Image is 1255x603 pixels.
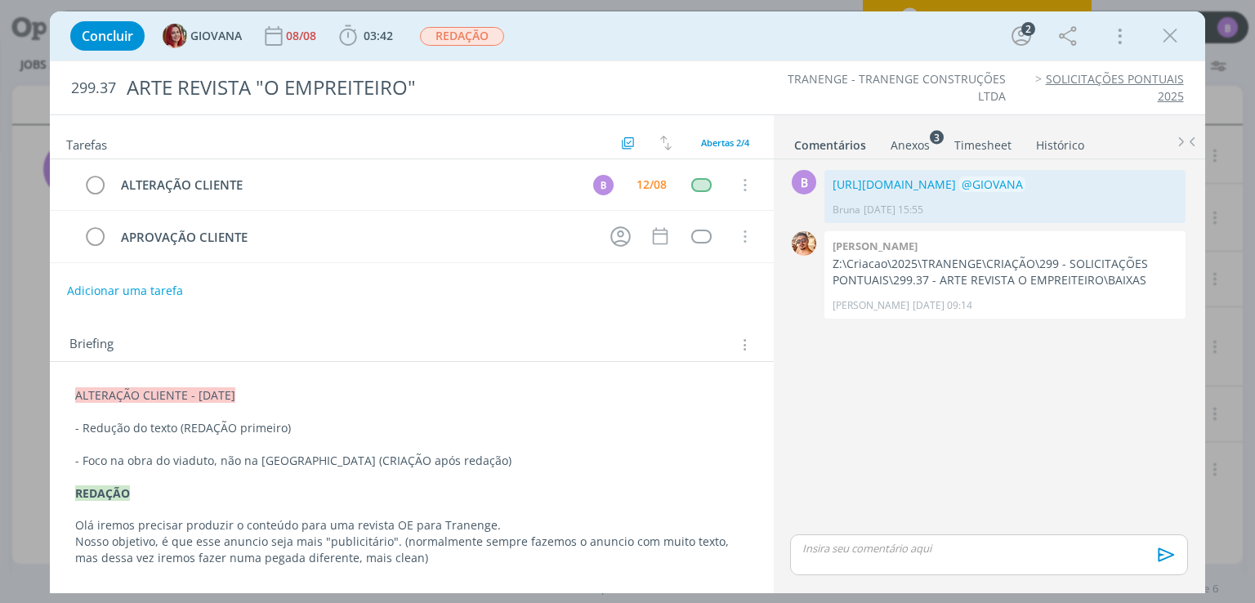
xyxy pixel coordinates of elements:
div: ALTERAÇÃO CLIENTE [114,175,578,195]
span: ALTERAÇÃO CLIENTE - [DATE] [75,387,235,403]
strong: REDAÇÃO [75,485,130,501]
p: Nosso objetivo, é que esse anuncio seja mais "publicitário". (normalmente sempre fazemos o anunci... [75,534,748,566]
span: Tarefas [66,133,107,153]
button: B [592,172,616,197]
button: GGIOVANA [163,24,242,48]
p: - Foco na obra do viaduto, não na [GEOGRAPHIC_DATA] (CRIAÇÃO após redação) [75,453,748,469]
span: 299.37 [71,79,116,97]
span: Leitores da revista em geral, pessoas do meio profissional de engenharia ou entusiastas da área. [185,583,717,598]
div: APROVAÇÃO CLIENTE [114,227,595,248]
img: V [792,231,816,256]
span: Abertas 2/4 [701,136,749,149]
a: Histórico [1035,130,1085,154]
strong: 1 - PÚBLICO-ALVO: [75,583,181,598]
span: REDAÇÃO [420,27,504,46]
a: SOLICITAÇÕES PONTUAIS 2025 [1046,71,1184,103]
span: [DATE] 09:14 [913,298,972,313]
p: - Redução do texto (REDAÇÃO primeiro) [75,420,748,436]
p: [PERSON_NAME] [833,298,909,313]
div: B [792,170,816,194]
b: [PERSON_NAME] [833,239,918,253]
div: ARTE REVISTA "O EMPREITEIRO" [119,68,713,108]
a: Comentários [793,130,867,154]
img: arrow-down-up.svg [660,136,672,150]
span: Briefing [69,334,114,355]
div: B [593,175,614,195]
p: Olá iremos precisar produzir o conteúdo para uma revista OE para Tranenge. [75,517,748,534]
a: Timesheet [954,130,1012,154]
p: Z:\Criacao\2025\TRANENGE\CRIAÇÃO\299 - SOLICITAÇÕES PONTUAIS\299.37 - ARTE REVISTA O EMPREITEIRO\... [833,256,1177,289]
button: 2 [1008,23,1034,49]
div: Anexos [891,137,930,154]
span: [DATE] 15:55 [864,203,923,217]
span: GIOVANA [190,30,242,42]
button: Adicionar uma tarefa [66,276,184,306]
div: 2 [1021,22,1035,36]
a: TRANENGE - TRANENGE CONSTRUÇÕES LTDA [788,71,1006,103]
button: Concluir [70,21,145,51]
button: REDAÇÃO [419,26,505,47]
img: G [163,24,187,48]
span: 03:42 [364,28,393,43]
span: Concluir [82,29,133,42]
button: 03:42 [335,23,397,49]
div: 08/08 [286,30,319,42]
span: @GIOVANA [962,176,1023,192]
p: Bruna [833,203,860,217]
div: dialog [50,11,1204,593]
sup: 3 [930,130,944,144]
a: [URL][DOMAIN_NAME] [833,176,956,192]
div: 12/08 [636,179,667,190]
